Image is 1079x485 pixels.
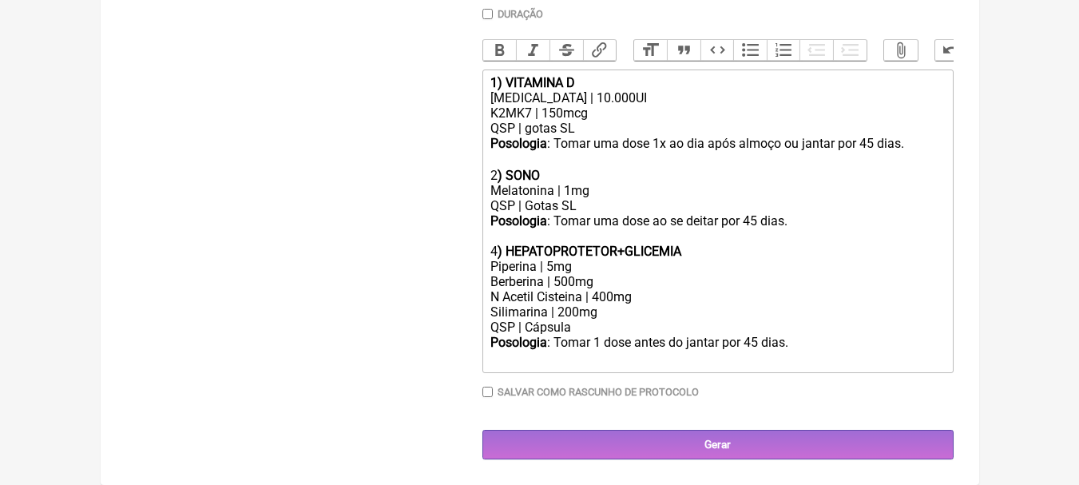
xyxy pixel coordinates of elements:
div: N Acetil Cisteina | 400mg Silimarina | 200mg [490,289,944,320]
div: K2MK7 | 150mcg [490,105,944,121]
button: Strikethrough [549,40,583,61]
div: QSP | Cápsula [490,320,944,335]
strong: ) SONO [498,168,540,183]
button: Quote [667,40,700,61]
div: : Tomar uma dose ao se deitar por 45 dias. [490,213,944,229]
div: 2 [490,168,944,183]
strong: Posologia [490,213,547,229]
button: Decrease Level [799,40,833,61]
input: Gerar [482,430,954,459]
div: QSP | Gotas SL [490,198,944,213]
button: Code [700,40,734,61]
strong: ) HEPATOPROTETOR+GLICEMIA [498,244,681,259]
strong: Posologia [490,136,547,151]
label: Salvar como rascunho de Protocolo [498,386,699,398]
button: Heading [634,40,668,61]
div: 4 [490,244,944,259]
button: Undo [935,40,969,61]
button: Attach Files [884,40,918,61]
button: Link [583,40,617,61]
button: Italic [516,40,549,61]
button: Increase Level [833,40,867,61]
button: Bullets [733,40,767,61]
div: Melatonina | 1mg [490,183,944,198]
div: : Tomar uma dose 1x ao dia após almoço ou jantar por 45 dias. ㅤ [490,136,944,153]
div: Piperina | 5mg [490,259,944,274]
div: : Tomar 1 dose antes do jantar por 45 dias. ㅤ [490,335,944,367]
strong: Posologia [490,335,547,350]
div: Berberina | 500mg [490,274,944,289]
button: Numbers [767,40,800,61]
div: QSP | gotas SL [490,121,944,136]
strong: 1) VITAMINA D [490,75,575,90]
label: Duração [498,8,543,20]
div: [MEDICAL_DATA] | 10.000UI [490,90,944,105]
button: Bold [483,40,517,61]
